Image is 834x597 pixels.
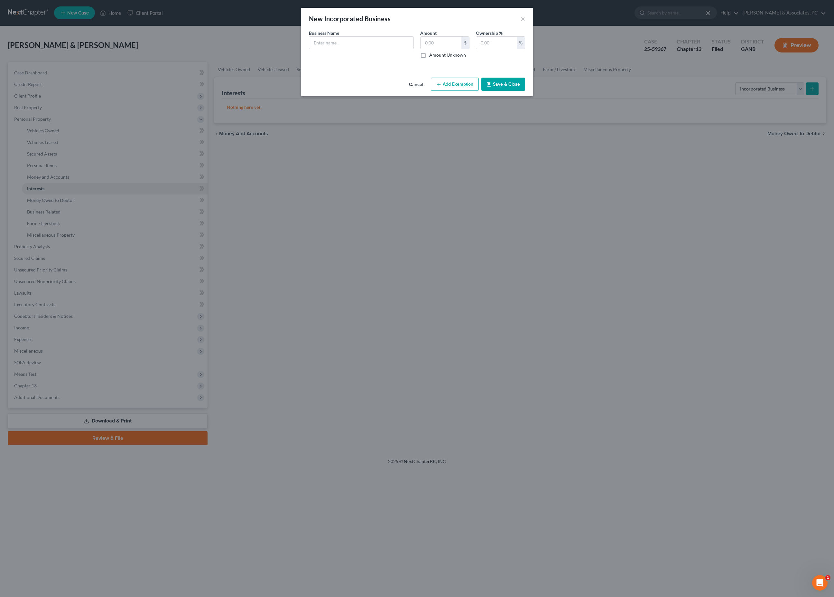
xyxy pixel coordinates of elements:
[481,78,525,91] button: Save & Close
[521,15,525,23] button: ×
[461,37,469,49] div: $
[812,575,828,591] iframe: Intercom live chat
[420,30,437,36] label: Amount
[309,14,391,23] div: New Incorporated Business
[421,37,461,49] input: 0.00
[476,30,503,36] label: Ownership %
[309,37,413,49] input: Enter name...
[431,78,479,91] button: Add Exemption
[476,37,517,49] input: 0.00
[429,52,466,58] label: Amount Unknown
[517,37,525,49] div: %
[825,575,830,580] span: 1
[309,30,339,36] span: Business Name
[404,78,428,91] button: Cancel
